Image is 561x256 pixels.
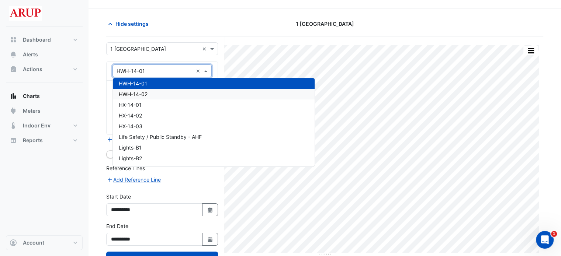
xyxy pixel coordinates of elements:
span: HWH-14-02 [119,91,148,97]
ng-dropdown-panel: Options list [112,78,315,167]
span: Hide settings [115,20,149,28]
app-icon: Charts [10,92,17,100]
button: Meters [6,104,83,118]
app-icon: Alerts [10,51,17,58]
span: Lights-B2 [119,155,142,161]
button: Charts [6,89,83,104]
span: Alerts [23,51,38,58]
app-icon: Meters [10,107,17,115]
button: Reports [6,133,83,148]
span: Clear [202,45,208,53]
span: Charts [23,92,40,100]
app-icon: Indoor Env [10,122,17,129]
span: 1 [551,231,557,237]
button: Actions [6,62,83,77]
span: Clear [196,67,202,75]
app-icon: Dashboard [10,36,17,43]
button: Hide settings [106,17,153,30]
app-icon: Reports [10,137,17,144]
span: HX-14-01 [119,102,142,108]
span: HX-14-02 [119,112,142,119]
span: 1 [GEOGRAPHIC_DATA] [296,20,354,28]
app-icon: Actions [10,66,17,73]
img: Company Logo [9,6,42,21]
label: Start Date [106,193,131,200]
label: End Date [106,222,128,230]
label: Reference Lines [106,164,145,172]
span: Meters [23,107,41,115]
fa-icon: Select Date [207,236,214,242]
span: Actions [23,66,42,73]
span: Lights-B3 [119,166,142,172]
button: Add Equipment [106,135,151,144]
button: More Options [523,46,538,55]
span: Life Safety / Public Standby - AHF [119,134,202,140]
span: Reports [23,137,43,144]
fa-icon: Select Date [207,207,214,213]
span: Lights-B1 [119,144,142,151]
button: Dashboard [6,32,83,47]
span: Indoor Env [23,122,51,129]
span: HX-14-03 [119,123,142,129]
button: Account [6,235,83,250]
span: Account [23,239,44,246]
iframe: Intercom live chat [536,231,554,249]
span: HWH-14-01 [119,80,147,87]
button: Indoor Env [6,118,83,133]
button: Alerts [6,47,83,62]
button: Add Reference Line [106,175,161,184]
span: Dashboard [23,36,51,43]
